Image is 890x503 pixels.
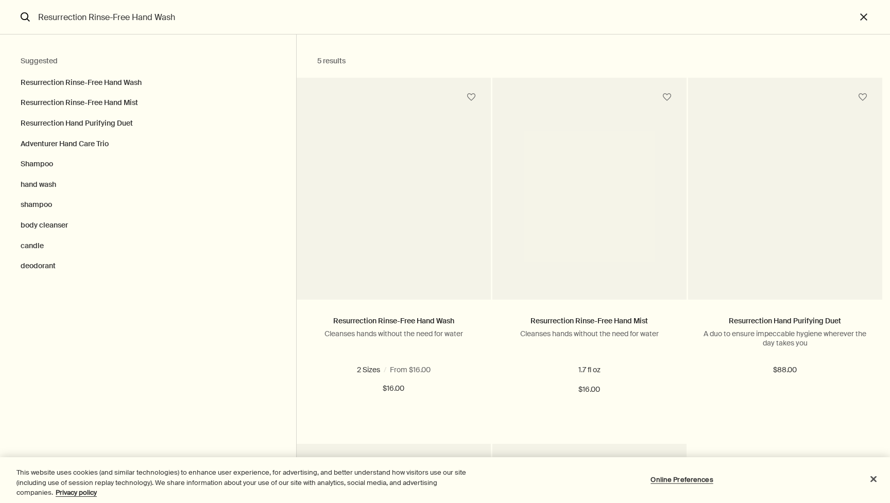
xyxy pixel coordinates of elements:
[658,454,676,473] button: Save to cabinet
[404,365,437,374] span: 16.9 fl oz
[650,469,714,490] button: Online Preferences, Opens the preference center dialog
[853,88,872,107] button: Save to cabinet
[56,488,97,497] a: More information about your privacy, opens in a new tab
[462,88,481,107] button: Save to cabinet
[508,329,671,338] p: Cleanses hands without the need for water
[704,329,867,348] p: A duo to ensure impeccable hygiene wherever the day takes you
[21,55,276,67] h2: Suggested
[530,316,648,325] a: Resurrection Rinse-Free Hand Mist
[357,365,385,374] span: 1.6 fl oz
[773,364,797,376] span: $88.00
[578,384,600,396] span: $16.00
[862,467,885,490] button: Close
[658,88,676,107] button: Save to cabinet
[729,316,841,325] a: Resurrection Hand Purifying Duet
[383,383,404,395] span: $16.00
[312,329,475,338] p: Cleanses hands without the need for water
[333,316,454,325] a: Resurrection Rinse-Free Hand Wash
[317,55,688,67] h2: 5 results
[16,467,489,498] div: This website uses cookies (and similar technologies) to enhance user experience, for advertising,...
